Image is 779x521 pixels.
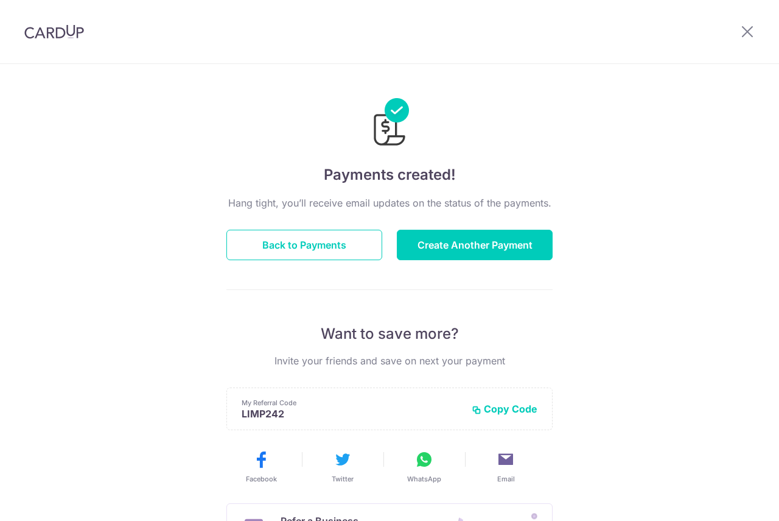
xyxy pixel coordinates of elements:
p: Want to save more? [226,324,553,344]
span: WhatsApp [407,474,441,484]
p: Invite your friends and save on next your payment [226,353,553,368]
img: CardUp [24,24,84,39]
button: Facebook [225,450,297,484]
button: WhatsApp [388,450,460,484]
button: Email [470,450,542,484]
button: Twitter [307,450,379,484]
p: Hang tight, you’ll receive email updates on the status of the payments. [226,196,553,210]
h4: Payments created! [226,164,553,186]
button: Copy Code [472,403,537,415]
p: LIMP242 [242,408,462,420]
span: Email [497,474,515,484]
span: Facebook [246,474,277,484]
button: Back to Payments [226,230,382,260]
button: Create Another Payment [397,230,553,260]
span: Twitter [332,474,354,484]
img: Payments [370,98,409,149]
p: My Referral Code [242,398,462,408]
